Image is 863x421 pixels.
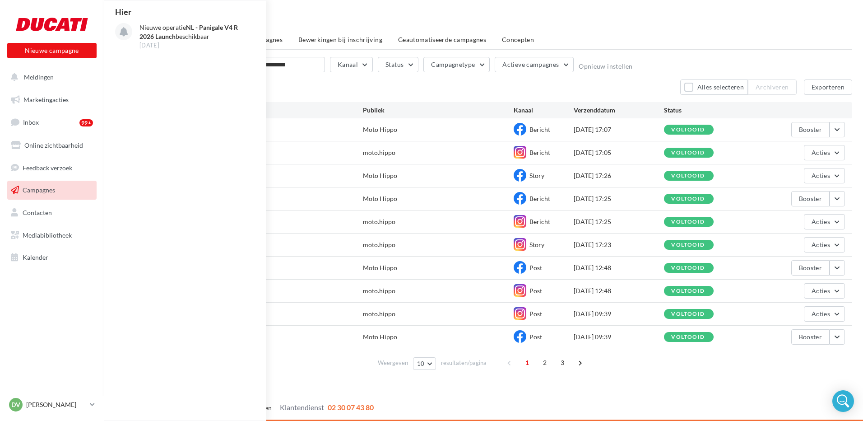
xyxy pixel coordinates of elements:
[791,260,830,276] button: Booster
[417,360,425,367] span: 10
[812,241,830,248] span: Acties
[804,283,845,299] button: Acties
[812,287,830,295] span: Acties
[804,80,853,95] button: Exporteren
[574,217,664,226] div: [DATE] 17:25
[832,390,854,412] div: Open Intercom Messenger
[26,400,86,409] p: [PERSON_NAME]
[529,333,542,341] span: Post
[529,126,550,133] span: Bericht
[529,287,542,295] span: Post
[574,286,664,295] div: [DATE] 12:48
[363,240,395,249] div: moto.hippo
[363,309,395,318] div: moto.hippo
[5,203,98,222] a: Contacten
[23,186,55,194] span: Campagnes
[671,311,705,317] div: voltooid
[5,112,98,132] a: Inbox99+
[5,248,98,267] a: Kalender
[529,149,550,156] span: Bericht
[529,195,550,202] span: Bericht
[680,80,748,95] button: Alles selecteren
[363,171,397,180] div: Moto Hippo
[330,57,373,72] button: Kanaal
[398,36,486,43] span: Geautomatiseerde campagnes
[24,141,83,149] span: Online zichtbaarheid
[529,310,542,318] span: Post
[579,63,632,70] button: Opnieuw instellen
[529,218,550,225] span: Bericht
[555,356,570,370] span: 3
[23,209,52,216] span: Contacten
[5,181,98,200] a: Campagnes
[671,265,705,271] div: voltooid
[7,43,97,58] button: Nieuwe campagne
[441,359,487,367] span: resultaten/pagina
[115,14,852,28] div: Mijn campagnes
[363,148,395,157] div: moto.hippo
[804,306,845,322] button: Acties
[574,171,664,180] div: [DATE] 17:26
[363,263,397,272] div: Moto Hippo
[812,218,830,225] span: Acties
[804,214,845,229] button: Acties
[5,159,98,178] a: Feedback verzoek
[363,125,397,134] div: Moto Hippo
[574,106,664,115] div: Verzenddatum
[671,150,705,156] div: voltooid
[23,96,69,103] span: Marketingacties
[7,396,97,413] a: DV [PERSON_NAME]
[812,310,830,318] span: Acties
[298,36,382,43] span: Bewerkingen bij inschrijving
[23,164,72,171] span: Feedback verzoek
[328,403,374,412] span: 02 30 07 43 80
[791,329,830,345] button: Booster
[514,106,574,115] div: Kanaal
[413,357,436,370] button: 10
[423,57,490,72] button: Campagnetype
[574,194,664,203] div: [DATE] 17:25
[791,122,830,137] button: Booster
[363,217,395,226] div: moto.hippo
[363,332,397,341] div: Moto Hippo
[812,149,830,156] span: Acties
[11,400,20,409] span: DV
[574,240,664,249] div: [DATE] 17:23
[574,148,664,157] div: [DATE] 17:05
[5,90,98,109] a: Marketingacties
[574,309,664,318] div: [DATE] 09:39
[574,263,664,272] div: [DATE] 12:48
[664,106,754,115] div: Status
[538,356,552,370] span: 2
[495,57,574,72] button: Actieve campagnes
[363,106,514,115] div: Publiek
[574,332,664,341] div: [DATE] 09:39
[5,136,98,155] a: Online zichtbaarheid
[378,359,408,367] span: Weergeven
[23,231,72,239] span: Mediabibliotheek
[671,127,705,133] div: voltooid
[529,241,544,248] span: Story
[671,288,705,294] div: voltooid
[574,125,664,134] div: [DATE] 17:07
[671,219,705,225] div: voltooid
[529,264,542,271] span: Post
[529,172,544,179] span: Story
[804,237,845,253] button: Acties
[5,226,98,245] a: Mediabibliotheek
[23,253,48,261] span: Kalender
[812,172,830,179] span: Acties
[791,191,830,206] button: Booster
[363,286,395,295] div: moto.hippo
[804,168,845,183] button: Acties
[280,403,324,412] span: Klantendienst
[502,61,559,68] span: Actieve campagnes
[671,196,705,202] div: voltooid
[804,145,845,160] button: Acties
[23,118,39,126] span: Inbox
[24,73,54,81] span: Meldingen
[363,194,397,203] div: Moto Hippo
[671,242,705,248] div: voltooid
[5,68,95,87] button: Meldingen
[671,173,705,179] div: voltooid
